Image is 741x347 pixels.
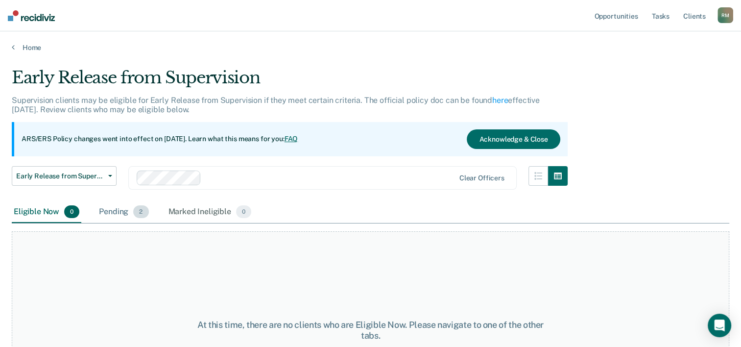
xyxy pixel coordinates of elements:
[12,166,117,186] button: Early Release from Supervision
[12,43,729,52] a: Home
[492,96,508,105] a: here
[708,314,731,337] div: Open Intercom Messenger
[12,68,568,96] div: Early Release from Supervision
[16,172,104,180] span: Early Release from Supervision
[12,201,81,223] div: Eligible Now0
[12,96,540,114] p: Supervision clients may be eligible for Early Release from Supervision if they meet certain crite...
[97,201,150,223] div: Pending2
[22,134,298,144] p: ARS/ERS Policy changes went into effect on [DATE]. Learn what this means for you:
[236,205,251,218] span: 0
[717,7,733,23] div: R M
[8,10,55,21] img: Recidiviz
[64,205,79,218] span: 0
[717,7,733,23] button: RM
[191,320,550,341] div: At this time, there are no clients who are Eligible Now. Please navigate to one of the other tabs.
[167,201,254,223] div: Marked Ineligible0
[285,135,298,143] a: FAQ
[133,205,148,218] span: 2
[467,129,560,149] button: Acknowledge & Close
[459,174,504,182] div: Clear officers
